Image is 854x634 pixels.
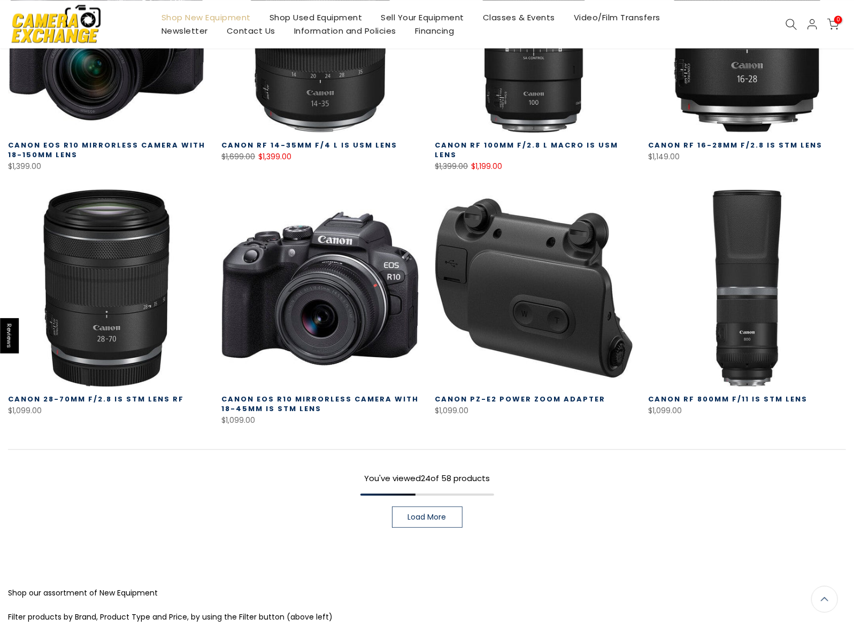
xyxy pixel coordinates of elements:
[834,16,842,24] span: 0
[8,586,846,600] p: Shop our assortment of New Equipment
[221,151,255,162] del: $1,699.00
[8,160,205,173] div: $1,399.00
[217,24,284,37] a: Contact Us
[649,150,846,164] div: $1,149.00
[472,160,503,173] ins: $1,199.00
[152,11,260,24] a: Shop New Equipment
[364,473,490,484] span: You've viewed of 58 products
[392,506,463,528] a: Load More
[221,394,419,414] a: Canon EOS R10 Mirrorless Camera with 18-45mm IS STM Lens
[435,404,633,417] div: $1,099.00
[8,404,205,417] div: $1,099.00
[435,140,619,160] a: Canon RF 100mm f/2.8 L Macro IS USM Lens
[221,414,419,427] div: $1,099.00
[260,11,372,24] a: Shop Used Equipment
[649,394,808,404] a: Canon RF 800mm f/11 IS STM Lens
[649,404,846,417] div: $1,099.00
[408,513,447,521] span: Load More
[435,394,606,404] a: Canon PZ-E2 Power Zoom Adapter
[827,18,839,30] a: 0
[372,11,474,24] a: Sell Your Equipment
[258,150,291,164] ins: $1,399.00
[8,140,205,160] a: Canon EOS R10 Mirrorless Camera with 18-150mm Lens
[8,612,333,622] span: Filter products by Brand, Product Type and Price, by using the Filter button (above left)
[405,24,464,37] a: Financing
[284,24,405,37] a: Information and Policies
[152,24,217,37] a: Newsletter
[649,140,823,150] a: Canon RF 16-28mm f/2.8 IS STM Lens
[421,473,430,484] span: 24
[221,140,397,150] a: Canon RF 14-35mm f/4 L IS USM Lens
[473,11,564,24] a: Classes & Events
[435,161,468,172] del: $1,399.00
[8,394,184,404] a: Canon 28-70mm f/2.8 IS STM Lens RF
[811,586,838,613] a: Back to the top
[564,11,670,24] a: Video/Film Transfers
